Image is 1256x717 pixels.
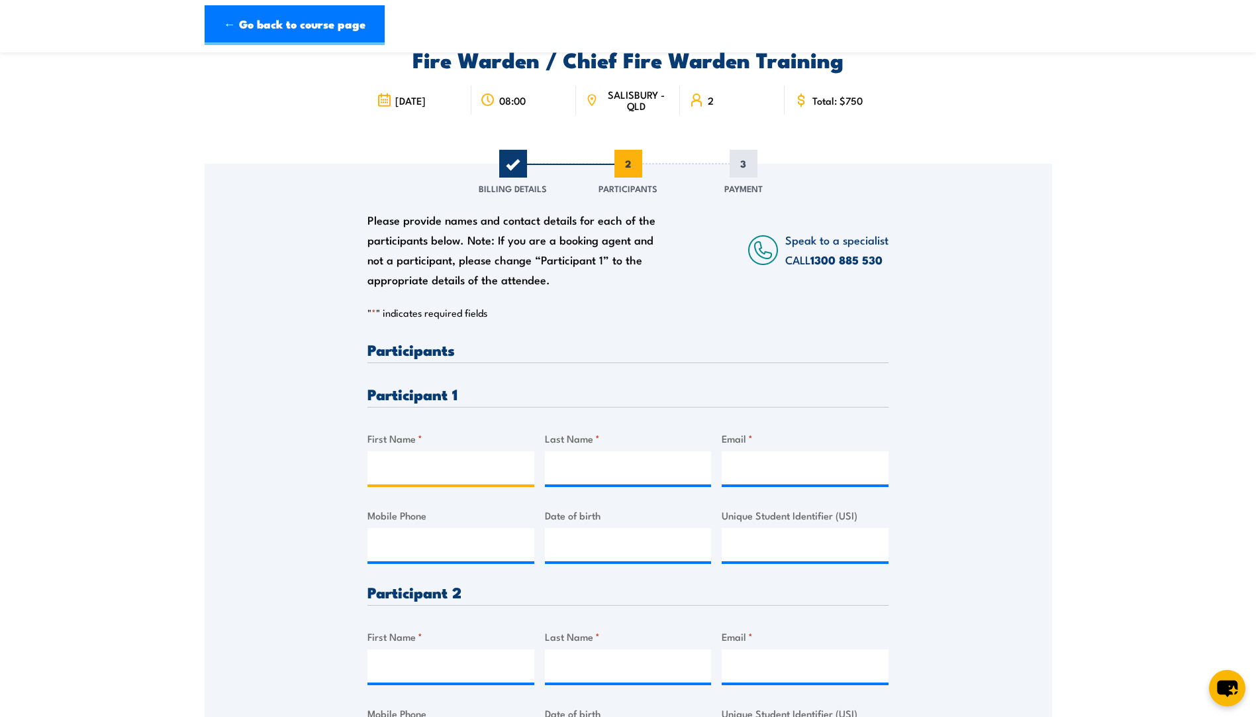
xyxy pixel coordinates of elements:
span: 3 [730,150,757,178]
span: 2 [614,150,642,178]
h2: Fire Warden / Chief Fire Warden Training [367,50,889,68]
h3: Participant 1 [367,386,889,402]
button: chat-button [1209,670,1245,706]
label: Unique Student Identifier (USI) [722,508,889,523]
label: Email [722,629,889,644]
h3: Participants [367,342,889,357]
div: Please provide names and contact details for each of the participants below. Note: If you are a b... [367,210,668,290]
span: Payment [724,182,763,195]
span: 2 [708,95,714,106]
label: Mobile Phone [367,508,534,523]
label: Date of birth [545,508,712,523]
a: ← Go back to course page [205,5,385,45]
span: 1 [499,150,527,178]
span: Speak to a specialist CALL [785,231,889,268]
label: First Name [367,431,534,446]
span: Total: $750 [812,95,863,106]
p: " " indicates required fields [367,306,889,319]
span: [DATE] [395,95,426,106]
label: Email [722,431,889,446]
span: Participants [599,182,657,195]
span: Billing Details [479,182,547,195]
label: Last Name [545,629,712,644]
label: Last Name [545,431,712,446]
span: SALISBURY - QLD [602,89,671,111]
label: First Name [367,629,534,644]
h3: Participant 2 [367,584,889,600]
a: 1300 885 530 [810,251,883,268]
span: 08:00 [499,95,526,106]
